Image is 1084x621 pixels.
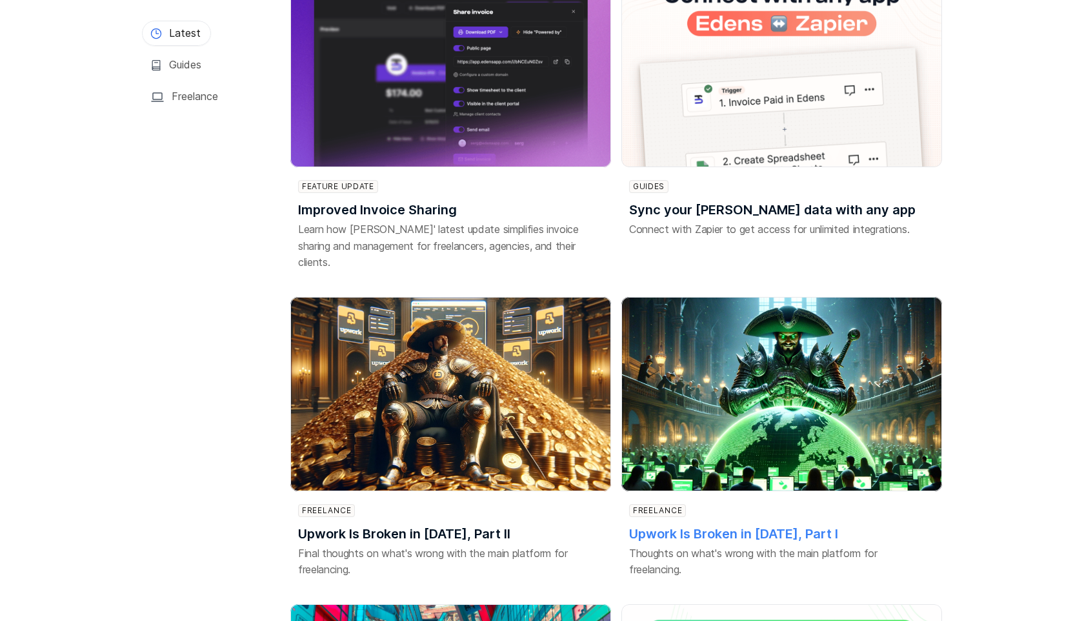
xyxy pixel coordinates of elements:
[629,201,927,219] h3: Sync your [PERSON_NAME] data with any app
[142,84,228,109] a: Freelance
[629,545,927,578] p: Thoughts on what's wrong with the main platform for freelancing.
[298,545,596,578] p: Final thoughts on what's wrong with the main platform for freelancing.
[629,221,927,238] p: Connect with Zapier to get access for unlimited integrations.
[169,26,201,40] h3: Latest
[298,201,596,219] h3: Improved Invoice Sharing
[169,57,201,72] h3: Guides
[290,297,611,491] img: Upwork is Broken
[142,21,211,46] a: Latest
[298,525,596,543] h3: Upwork Is Broken in [DATE], Part II
[298,221,596,271] p: Learn how [PERSON_NAME]' latest update simplifies invoice sharing and management for freelancers,...
[633,506,682,515] p: Freelance
[302,506,351,515] p: Freelance
[633,182,665,191] p: Guides
[290,297,611,594] a: Upwork is BrokenFreelanceUpwork Is Broken in [DATE], Part IIFinal thoughts on what's wrong with t...
[142,52,212,77] a: Guides
[621,297,942,594] a: Upwork is brokenFreelanceUpwork Is Broken in [DATE], Part IThoughts on what's wrong with the main...
[302,182,374,191] p: Feature update
[629,525,927,543] h3: Upwork Is Broken in [DATE], Part I
[172,89,218,103] h3: Freelance
[621,297,942,491] img: Upwork is broken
